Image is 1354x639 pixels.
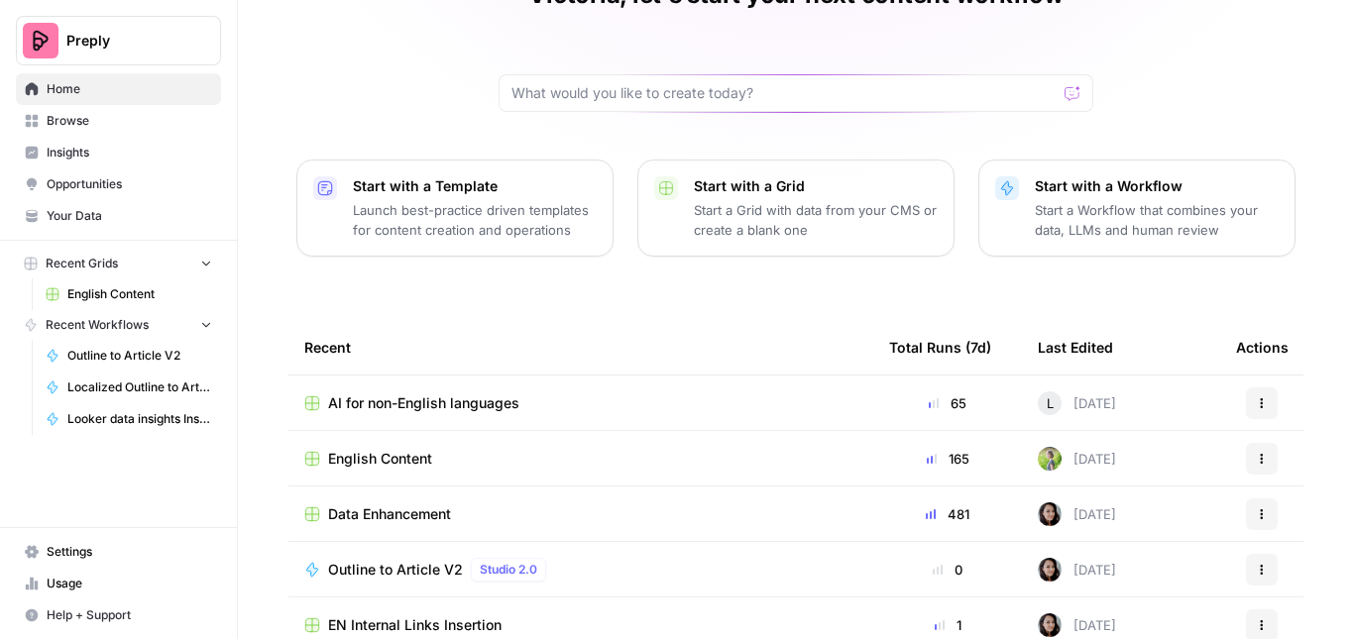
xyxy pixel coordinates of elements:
[889,320,991,374] div: Total Runs (7d)
[1047,393,1054,413] span: L
[304,393,857,413] a: AI for non-English languages
[37,340,221,372] a: Outline to Article V2
[47,80,212,98] span: Home
[304,615,857,635] a: EN Internal Links Insertion
[1035,176,1279,196] p: Start with a Workflow
[47,575,212,592] span: Usage
[353,200,597,240] p: Launch best-practice driven templates for content creation and operations
[47,207,212,225] span: Your Data
[1038,613,1116,637] div: [DATE]
[46,255,118,272] span: Recent Grids
[353,176,597,196] p: Start with a Template
[978,160,1296,257] button: Start with a WorkflowStart a Workflow that combines your data, LLMs and human review
[296,160,614,257] button: Start with a TemplateLaunch best-practice driven templates for content creation and operations
[16,310,221,340] button: Recent Workflows
[694,176,938,196] p: Start with a Grid
[67,347,212,365] span: Outline to Article V2
[67,285,212,303] span: English Content
[1038,502,1116,526] div: [DATE]
[304,449,857,469] a: English Content
[328,393,519,413] span: AI for non-English languages
[1236,320,1289,374] div: Actions
[304,504,857,524] a: Data Enhancement
[1038,447,1116,471] div: [DATE]
[47,543,212,561] span: Settings
[889,449,1006,469] div: 165
[304,558,857,582] a: Outline to Article V2Studio 2.0
[47,144,212,161] span: Insights
[1038,391,1116,415] div: [DATE]
[16,249,221,278] button: Recent Grids
[47,606,212,624] span: Help + Support
[47,112,212,130] span: Browse
[37,403,221,435] a: Looker data insights Insertion
[889,615,1006,635] div: 1
[16,105,221,137] a: Browse
[47,175,212,193] span: Opportunities
[1038,447,1062,471] img: x463fqydspcbsmdf8jjh9z70810l
[889,393,1006,413] div: 65
[1035,200,1279,240] p: Start a Workflow that combines your data, LLMs and human review
[328,504,451,524] span: Data Enhancement
[66,31,186,51] span: Preply
[16,568,221,599] a: Usage
[1038,320,1113,374] div: Last Edited
[1038,558,1062,582] img: 0od0somutai3rosqwdkhgswflu93
[1038,502,1062,526] img: 0od0somutai3rosqwdkhgswflu93
[328,615,502,635] span: EN Internal Links Insertion
[1038,613,1062,637] img: 0od0somutai3rosqwdkhgswflu93
[46,316,149,334] span: Recent Workflows
[328,449,432,469] span: English Content
[16,73,221,105] a: Home
[694,200,938,240] p: Start a Grid with data from your CMS or create a blank one
[16,16,221,65] button: Workspace: Preply
[16,200,221,232] a: Your Data
[23,23,58,58] img: Preply Logo
[889,560,1006,580] div: 0
[37,278,221,310] a: English Content
[16,599,221,631] button: Help + Support
[304,320,857,374] div: Recent
[1038,558,1116,582] div: [DATE]
[480,561,537,579] span: Studio 2.0
[67,378,212,396] span: Localized Outline to Article
[16,536,221,568] a: Settings
[637,160,955,257] button: Start with a GridStart a Grid with data from your CMS or create a blank one
[328,560,463,580] span: Outline to Article V2
[16,168,221,200] a: Opportunities
[16,137,221,168] a: Insights
[37,372,221,403] a: Localized Outline to Article
[67,410,212,428] span: Looker data insights Insertion
[511,83,1057,103] input: What would you like to create today?
[889,504,1006,524] div: 481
